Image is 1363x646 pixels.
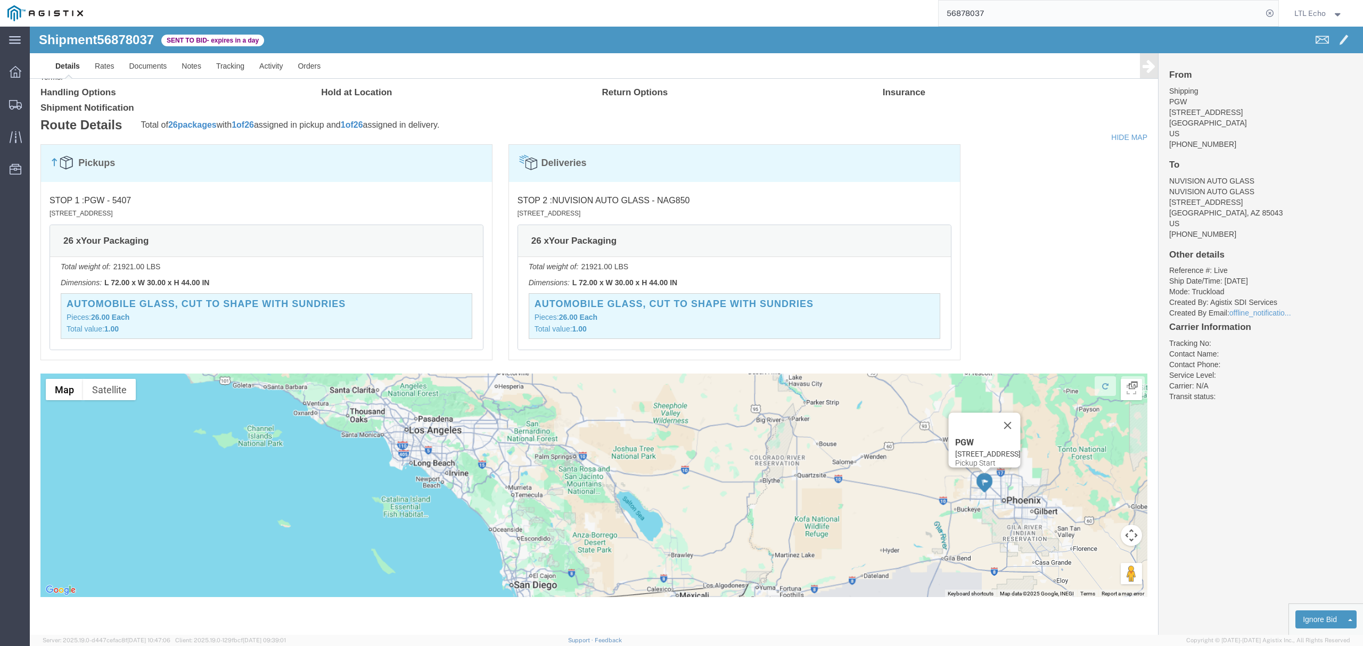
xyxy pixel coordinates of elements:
[175,637,286,643] span: Client: 2025.19.0-129fbcf
[43,637,170,643] span: Server: 2025.19.0-d447cefac8f
[243,637,286,643] span: [DATE] 09:39:01
[7,5,83,21] img: logo
[568,637,595,643] a: Support
[939,1,1262,26] input: Search for shipment number, reference number
[1294,7,1326,19] span: LTL Echo
[30,27,1363,635] iframe: FS Legacy Container
[1294,7,1348,20] button: LTL Echo
[127,637,170,643] span: [DATE] 10:47:06
[1186,636,1350,645] span: Copyright © [DATE]-[DATE] Agistix Inc., All Rights Reserved
[595,637,622,643] a: Feedback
